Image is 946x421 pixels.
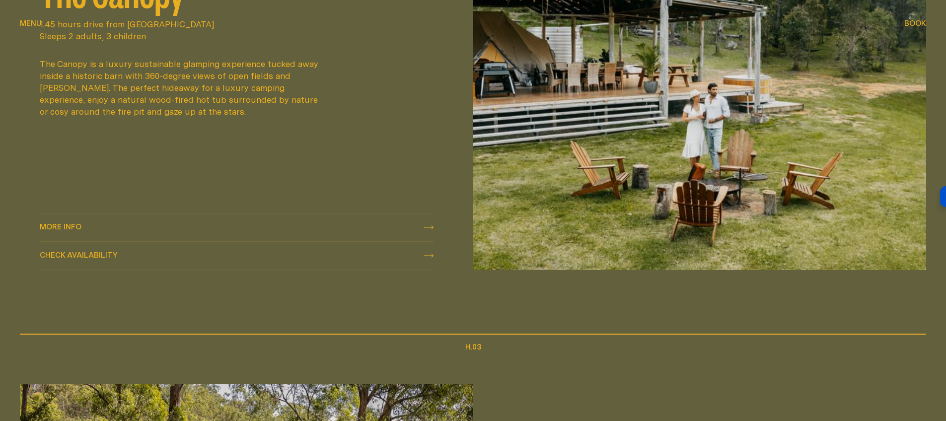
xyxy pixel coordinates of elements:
span: Check availability [40,251,118,259]
span: Sleeps 2 adults, 3 children [40,30,434,42]
a: More info [40,213,434,241]
span: Book [904,19,926,27]
span: Menu [20,19,42,27]
button: show menu [20,18,42,30]
span: More info [40,223,81,230]
span: 1.45 hours drive from [GEOGRAPHIC_DATA] [40,18,434,30]
button: check availability [40,242,434,270]
div: The Canopy is a luxury sustainable glamping experience tucked away inside a historic barn with 36... [40,58,326,118]
button: show booking tray [904,18,926,30]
